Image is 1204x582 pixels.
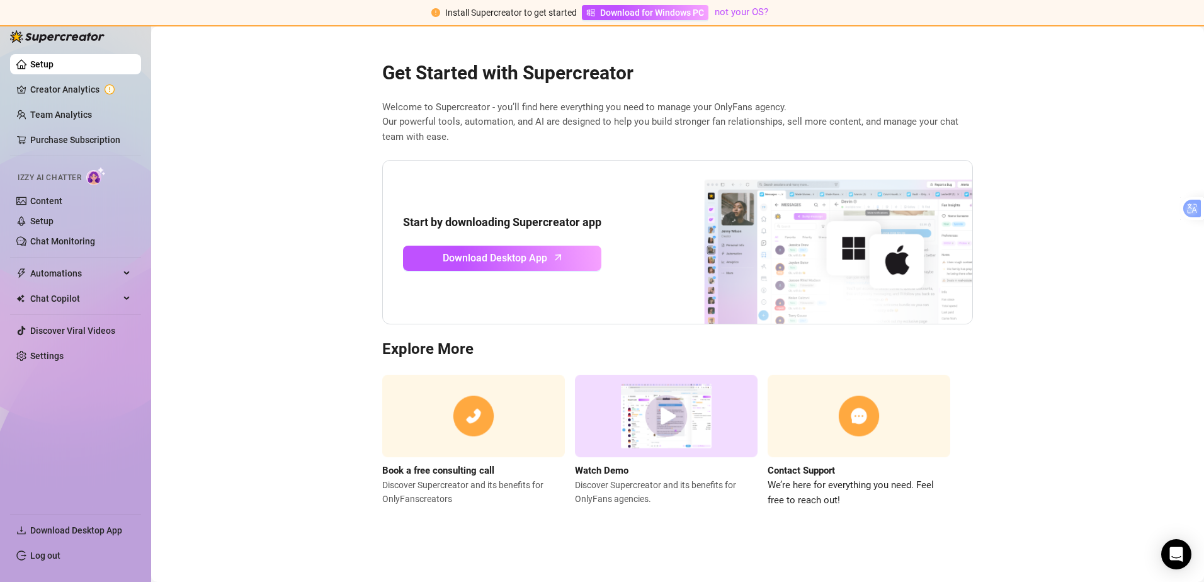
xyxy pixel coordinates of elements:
img: Chat Copilot [16,294,25,303]
span: download [16,525,26,535]
img: consulting call [382,375,565,457]
span: Install Supercreator to get started [445,8,577,18]
a: Chat Monitoring [30,236,95,246]
span: Chat Copilot [30,288,120,309]
span: Discover Supercreator and its benefits for OnlyFans agencies. [575,478,758,506]
span: arrow-up [551,250,565,265]
span: Izzy AI Chatter [18,172,81,184]
span: thunderbolt [16,268,26,278]
strong: Start by downloading Supercreator app [403,215,601,229]
a: Download for Windows PC [582,5,708,20]
img: supercreator demo [575,375,758,457]
h3: Explore More [382,339,973,360]
a: Creator Analytics exclamation-circle [30,79,131,100]
a: Discover Viral Videos [30,326,115,336]
img: download app [657,161,972,324]
strong: Book a free consulting call [382,465,494,476]
a: Book a free consulting callDiscover Supercreator and its benefits for OnlyFanscreators [382,375,565,508]
span: Welcome to Supercreator - you’ll find here everything you need to manage your OnlyFans agency. Ou... [382,100,973,145]
span: Download for Windows PC [600,6,704,20]
a: Content [30,196,62,206]
span: Download Desktop App [30,525,122,535]
img: logo-BBDzfeDw.svg [10,30,105,43]
span: Discover Supercreator and its benefits for OnlyFans creators [382,478,565,506]
a: not your OS? [715,6,768,18]
a: Log out [30,551,60,561]
a: Purchase Subscription [30,130,131,150]
span: windows [586,8,595,17]
a: Setup [30,59,54,69]
strong: Contact Support [768,465,835,476]
div: Open Intercom Messenger [1161,539,1191,569]
a: Watch DemoDiscover Supercreator and its benefits for OnlyFans agencies. [575,375,758,508]
span: Automations [30,263,120,283]
h2: Get Started with Supercreator [382,61,973,85]
a: Team Analytics [30,110,92,120]
a: Settings [30,351,64,361]
img: contact support [768,375,950,457]
span: Download Desktop App [443,250,547,266]
a: Setup [30,216,54,226]
strong: Watch Demo [575,465,628,476]
span: We’re here for everything you need. Feel free to reach out! [768,478,950,508]
a: Download Desktop Apparrow-up [403,246,601,271]
span: exclamation-circle [431,8,440,17]
img: AI Chatter [86,167,106,185]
